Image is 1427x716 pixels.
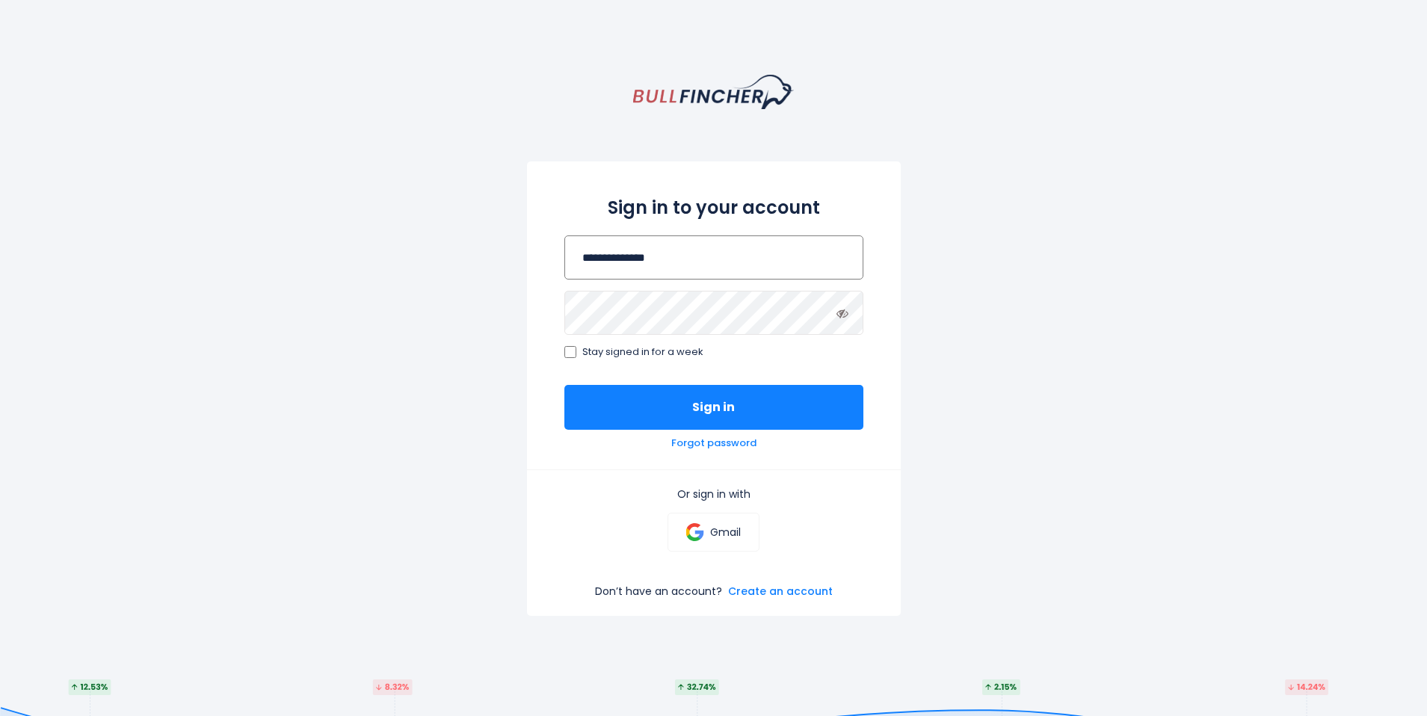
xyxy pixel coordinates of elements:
[564,487,863,501] p: Or sign in with
[633,75,794,109] a: homepage
[595,584,722,598] p: Don’t have an account?
[564,194,863,220] h2: Sign in to your account
[582,346,703,359] span: Stay signed in for a week
[671,437,756,450] a: Forgot password
[728,584,833,598] a: Create an account
[668,513,759,552] a: Gmail
[564,385,863,430] button: Sign in
[710,525,741,539] p: Gmail
[564,346,576,358] input: Stay signed in for a week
